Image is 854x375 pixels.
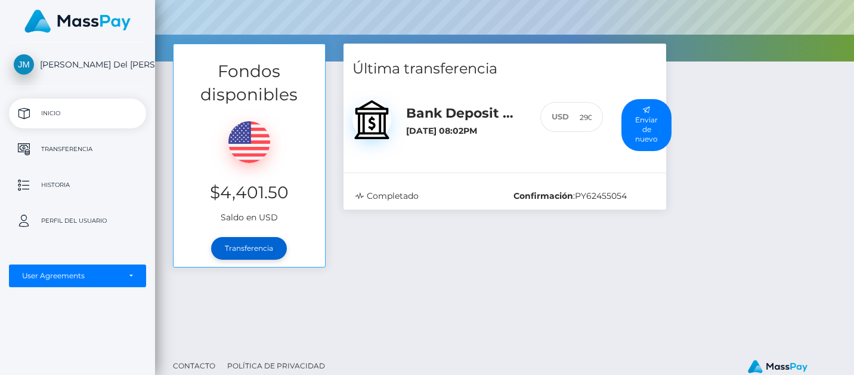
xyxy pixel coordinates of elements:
[211,237,287,260] a: Transferencia
[9,170,146,200] a: Historia
[14,176,141,194] p: Historia
[406,126,522,136] h6: [DATE] 08:02PM
[14,212,141,230] p: Perfil del usuario
[569,102,603,133] input: 290.00
[748,360,807,373] img: MassPay
[621,99,672,151] button: Enviar de nuevo
[513,190,573,201] b: Confirmación
[9,265,146,287] button: User Agreements
[346,190,505,202] div: Completado
[22,271,120,281] div: User Agreements
[540,102,569,133] div: USD
[174,106,325,230] div: Saldo en USD
[9,134,146,164] a: Transferencia
[406,104,522,123] h5: Bank Deposit / MXN
[9,59,146,70] span: [PERSON_NAME] Del [PERSON_NAME]
[14,140,141,158] p: Transferencia
[228,121,270,163] img: USD.png
[174,60,325,106] h3: Fondos disponibles
[505,190,663,202] div: :
[168,356,220,375] a: Contacto
[9,99,146,128] a: Inicio
[352,59,657,79] h4: Última transferencia
[9,206,146,236] a: Perfil del usuario
[222,356,330,375] a: Política de privacidad
[14,104,141,122] p: Inicio
[575,190,627,201] span: PY62455054
[24,10,131,33] img: MassPay
[352,100,391,139] img: bank.svg
[182,181,316,204] h3: $4,401.50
